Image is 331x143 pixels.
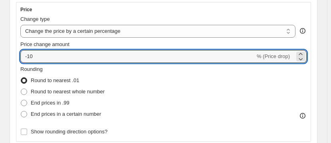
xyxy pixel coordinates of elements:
span: % (Price drop) [257,53,290,59]
input: -15 [20,50,255,63]
h3: Price [20,6,32,13]
span: Round to nearest whole number [31,89,105,95]
span: End prices in a certain number [31,111,101,117]
span: End prices in .99 [31,100,69,106]
span: Show rounding direction options? [31,129,107,135]
span: Price change amount [20,41,69,47]
span: Change type [20,16,50,22]
span: Rounding [20,66,43,72]
div: help [299,27,307,35]
span: Round to nearest .01 [31,77,79,83]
